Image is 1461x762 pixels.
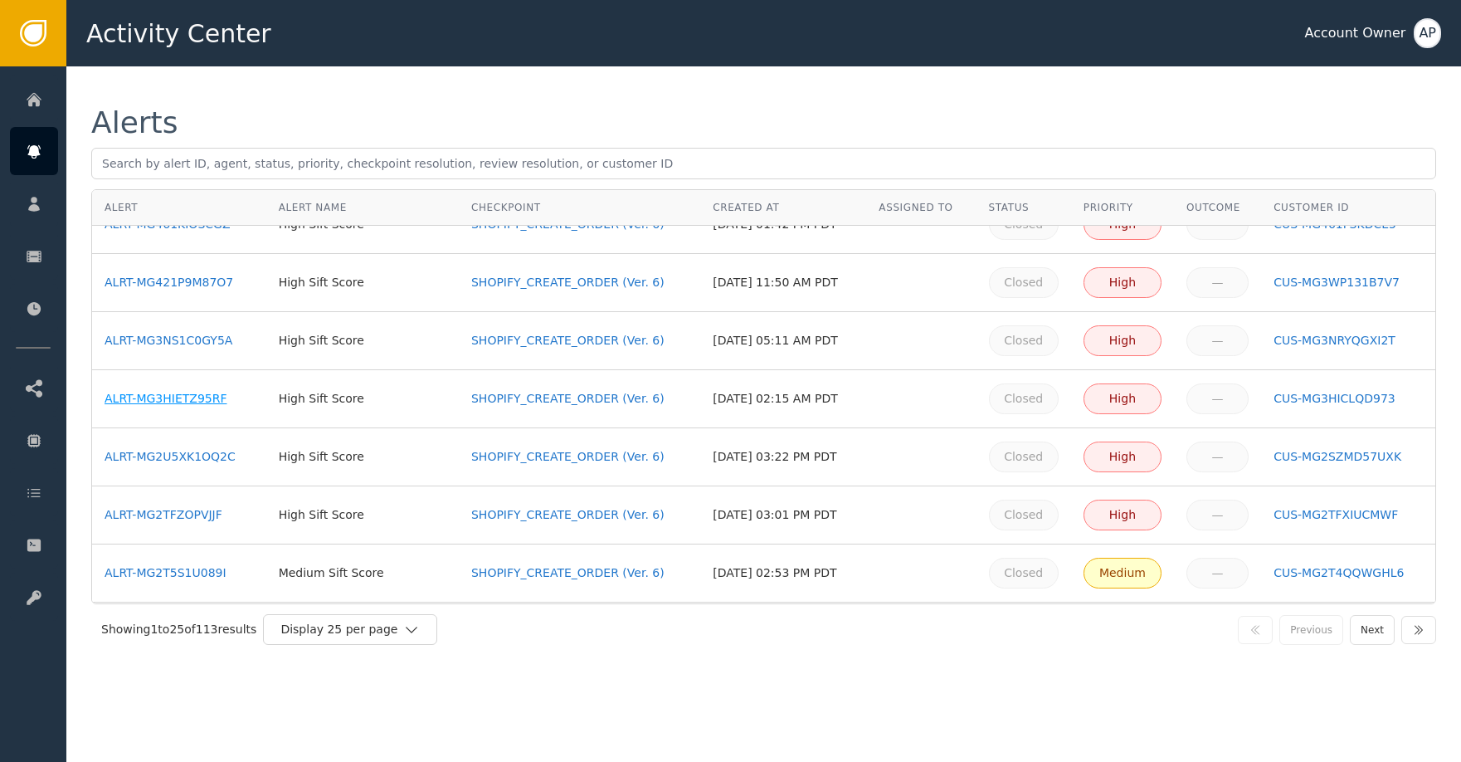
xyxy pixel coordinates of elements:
[105,332,254,349] a: ALRT-MG3NS1C0GY5A
[700,603,866,661] td: [DATE] 02:34 PM PDT
[700,545,866,603] td: [DATE] 02:53 PM PDT
[1197,506,1238,524] div: —
[279,390,446,408] div: High Sift Score
[1000,448,1048,466] div: Closed
[1304,23,1405,43] div: Account Owner
[471,200,688,215] div: Checkpoint
[1274,448,1423,466] a: CUS-MG2SZMD57UXK
[700,370,866,428] td: [DATE] 02:15 AM PDT
[1197,390,1238,408] div: —
[1274,332,1423,349] a: CUS-MG3NRYQGXI2T
[471,448,688,466] a: SHOPIFY_CREATE_ORDER (Ver. 6)
[1274,200,1423,215] div: Customer ID
[713,200,854,215] div: Created At
[1000,390,1048,408] div: Closed
[1000,274,1048,291] div: Closed
[700,312,866,370] td: [DATE] 05:11 AM PDT
[279,506,446,524] div: High Sift Score
[101,621,256,638] div: Showing 1 to 25 of 113 results
[1094,274,1151,291] div: High
[1094,448,1151,466] div: High
[1094,390,1151,408] div: High
[105,564,254,582] a: ALRT-MG2T5S1U089I
[1274,274,1423,291] a: CUS-MG3WP131B7V7
[700,428,866,486] td: [DATE] 03:22 PM PDT
[280,621,403,638] div: Display 25 per page
[105,390,254,408] a: ALRT-MG3HIETZ95RF
[471,332,688,349] a: SHOPIFY_CREATE_ORDER (Ver. 6)
[471,274,688,291] a: SHOPIFY_CREATE_ORDER (Ver. 6)
[471,564,688,582] a: SHOPIFY_CREATE_ORDER (Ver. 6)
[105,200,254,215] div: Alert
[1186,200,1249,215] div: Outcome
[1197,332,1238,349] div: —
[700,486,866,545] td: [DATE] 03:01 PM PDT
[471,390,688,408] a: SHOPIFY_CREATE_ORDER (Ver. 6)
[1197,274,1238,291] div: —
[471,506,688,524] a: SHOPIFY_CREATE_ORDER (Ver. 6)
[1000,564,1048,582] div: Closed
[1094,564,1151,582] div: Medium
[105,274,254,291] a: ALRT-MG421P9M87O7
[279,332,446,349] div: High Sift Score
[1197,448,1238,466] div: —
[279,448,446,466] div: High Sift Score
[1000,506,1048,524] div: Closed
[86,15,271,52] span: Activity Center
[279,274,446,291] div: High Sift Score
[279,200,446,215] div: Alert Name
[279,564,446,582] div: Medium Sift Score
[1094,332,1151,349] div: High
[1197,564,1238,582] div: —
[1274,390,1423,408] a: CUS-MG3HICLQD973
[700,254,866,312] td: [DATE] 11:50 AM PDT
[263,614,437,645] button: Display 25 per page
[1094,506,1151,524] div: High
[879,200,963,215] div: Assigned To
[989,200,1059,215] div: Status
[105,448,254,466] a: ALRT-MG2U5XK1OQ2C
[1274,564,1423,582] a: CUS-MG2T4QQWGHL6
[1274,506,1423,524] a: CUS-MG2TFXIUCMWF
[105,506,254,524] a: ALRT-MG2TFZOPVJJF
[91,108,178,138] div: Alerts
[1350,615,1395,645] button: Next
[91,148,1436,179] input: Search by alert ID, agent, status, priority, checkpoint resolution, review resolution, or custome...
[1084,200,1161,215] div: Priority
[1414,18,1441,48] button: AP
[1000,332,1048,349] div: Closed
